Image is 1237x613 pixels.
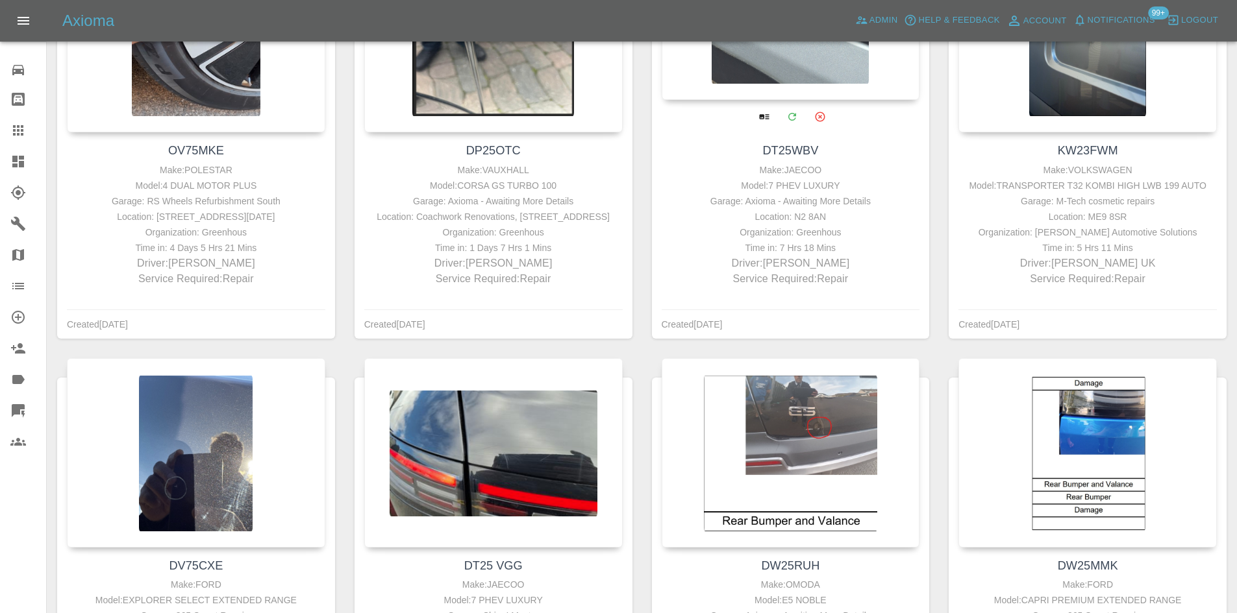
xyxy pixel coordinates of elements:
a: DP25OTC [466,144,521,157]
div: Model: CORSA GS TURBO 100 [368,178,619,193]
a: DT25WBV [762,144,818,157]
button: Help & Feedback [901,10,1003,30]
div: Make: FORD [70,577,322,592]
div: Garage: RS Wheels Refurbishment South [70,193,322,209]
div: Make: JAECOO [665,162,917,178]
div: Model: EXPLORER SELECT EXTENDED RANGE [70,592,322,608]
a: KW23FWM [1058,144,1118,157]
a: DT25 VGG [464,559,523,572]
div: Created [DATE] [364,317,425,332]
span: Help & Feedback [918,13,999,28]
a: OV75MKE [168,144,224,157]
div: Time in: 7 Hrs 18 Mins [665,240,917,256]
div: Make: VAUXHALL [368,162,619,178]
button: Archive [806,103,833,130]
div: Created [DATE] [958,317,1019,332]
a: DW25RUH [761,559,819,572]
div: Model: 7 PHEV LUXURY [368,592,619,608]
p: Driver: [PERSON_NAME] UK [962,256,1214,271]
p: Service Required: Repair [665,271,917,287]
div: Model: E5 NOBLE [665,592,917,608]
div: Model: CAPRI PREMIUM EXTENDED RANGE [962,592,1214,608]
a: Modify [779,103,805,130]
p: Driver: [PERSON_NAME] [665,256,917,271]
div: Time in: 1 Days 7 Hrs 1 Mins [368,240,619,256]
a: DV75CXE [169,559,223,572]
span: Admin [869,13,898,28]
button: Open drawer [8,5,39,36]
div: Location: Coachwork Renovations, [STREET_ADDRESS] [368,209,619,224]
span: Logout [1181,13,1218,28]
p: Service Required: Repair [368,271,619,287]
div: Model: TRANSPORTER T32 KOMBI HIGH LWB 199 AUTO [962,178,1214,193]
div: Garage: Axioma - Awaiting More Details [368,193,619,209]
div: Location: ME9 8SR [962,209,1214,224]
a: Admin [852,10,901,30]
div: Make: JAECOO [368,577,619,592]
p: Driver: [PERSON_NAME] [368,256,619,271]
a: View [751,103,777,130]
a: DW25MMK [1058,559,1118,572]
div: Model: 7 PHEV LUXURY [665,178,917,193]
p: Service Required: Repair [962,271,1214,287]
span: Account [1023,14,1067,29]
div: Make: VOLKSWAGEN [962,162,1214,178]
div: Make: POLESTAR [70,162,322,178]
h5: Axioma [62,10,114,31]
div: Time in: 5 Hrs 11 Mins [962,240,1214,256]
div: Location: N2 8AN [665,209,917,224]
div: Garage: M-Tech cosmetic repairs [962,193,1214,209]
div: Created [DATE] [662,317,723,332]
div: Organization: [PERSON_NAME] Automotive Solutions [962,224,1214,240]
button: Notifications [1070,10,1158,30]
div: Organization: Greenhous [665,224,917,240]
div: Make: OMODA [665,577,917,592]
div: Garage: Axioma - Awaiting More Details [665,193,917,209]
div: Time in: 4 Days 5 Hrs 21 Mins [70,240,322,256]
div: Created [DATE] [67,317,128,332]
button: Logout [1164,10,1221,30]
span: 99+ [1148,6,1169,19]
div: Make: FORD [962,577,1214,592]
span: Notifications [1088,13,1155,28]
p: Service Required: Repair [70,271,322,287]
p: Driver: [PERSON_NAME] [70,256,322,271]
div: Organization: Greenhous [368,224,619,240]
div: Organization: Greenhous [70,224,322,240]
div: Model: 4 DUAL MOTOR PLUS [70,178,322,193]
a: Account [1003,10,1070,31]
div: Location: [STREET_ADDRESS][DATE] [70,209,322,224]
